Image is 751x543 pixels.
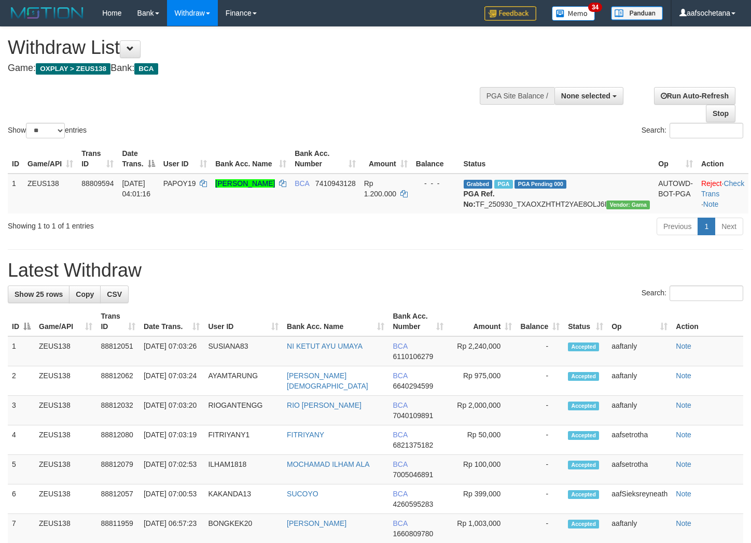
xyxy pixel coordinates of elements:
[448,307,516,336] th: Amount: activate to sort column ascending
[315,179,356,188] span: Copy 7410943128 to clipboard
[607,366,672,396] td: aaftanly
[698,218,715,235] a: 1
[393,352,433,361] span: Copy 6110106279 to clipboard
[69,285,101,303] a: Copy
[393,490,407,498] span: BCA
[484,6,536,21] img: Feedback.jpg
[8,123,87,138] label: Show entries
[460,144,655,174] th: Status
[393,371,407,380] span: BCA
[140,366,204,396] td: [DATE] 07:03:24
[516,366,564,396] td: -
[287,490,318,498] a: SUCOYO
[701,179,744,198] a: Check Trans
[287,401,361,409] a: RIO [PERSON_NAME]
[607,455,672,484] td: aafsetrotha
[448,455,516,484] td: Rp 100,000
[100,285,129,303] a: CSV
[654,144,697,174] th: Op: activate to sort column ascending
[204,425,283,455] td: FITRIYANY1
[8,484,35,514] td: 6
[8,307,35,336] th: ID: activate to sort column descending
[676,490,691,498] a: Note
[159,144,212,174] th: User ID: activate to sort column ascending
[140,484,204,514] td: [DATE] 07:00:53
[215,179,275,188] a: [PERSON_NAME]
[8,425,35,455] td: 4
[676,401,691,409] a: Note
[670,123,743,138] input: Search:
[676,431,691,439] a: Note
[23,174,77,213] td: ZEUS138
[393,441,433,449] span: Copy 6821375182 to clipboard
[204,455,283,484] td: ILHAM1818
[554,87,623,105] button: None selected
[393,342,407,350] span: BCA
[607,396,672,425] td: aaftanly
[287,460,369,468] a: MOCHAMAD ILHAM ALA
[642,123,743,138] label: Search:
[204,307,283,336] th: User ID: activate to sort column ascending
[35,366,96,396] td: ZEUS138
[388,307,448,336] th: Bank Acc. Number: activate to sort column ascending
[607,484,672,514] td: aafSieksreyneath
[412,144,460,174] th: Balance
[516,455,564,484] td: -
[588,3,602,12] span: 34
[287,342,363,350] a: NI KETUT AYU UMAYA
[8,455,35,484] td: 5
[654,87,735,105] a: Run Auto-Refresh
[393,470,433,479] span: Copy 7005046891 to clipboard
[448,484,516,514] td: Rp 399,000
[516,396,564,425] td: -
[140,455,204,484] td: [DATE] 07:02:53
[448,425,516,455] td: Rp 50,000
[96,425,139,455] td: 88812080
[8,37,490,58] h1: Withdraw List
[81,179,114,188] span: 88809594
[568,431,599,440] span: Accepted
[35,396,96,425] td: ZEUS138
[36,63,110,75] span: OXPLAY > ZEUS138
[703,200,719,208] a: Note
[295,179,309,188] span: BCA
[654,174,697,213] td: AUTOWD-BOT-PGA
[393,460,407,468] span: BCA
[516,484,564,514] td: -
[568,372,599,381] span: Accepted
[23,144,77,174] th: Game/API: activate to sort column ascending
[287,431,324,439] a: FITRIYANY
[140,425,204,455] td: [DATE] 07:03:19
[96,307,139,336] th: Trans ID: activate to sort column ascending
[706,105,735,122] a: Stop
[364,179,396,198] span: Rp 1.200.000
[516,307,564,336] th: Balance: activate to sort column ascending
[568,342,599,351] span: Accepted
[107,290,122,298] span: CSV
[611,6,663,20] img: panduan.png
[393,519,407,527] span: BCA
[35,336,96,366] td: ZEUS138
[35,425,96,455] td: ZEUS138
[140,336,204,366] td: [DATE] 07:03:26
[204,366,283,396] td: AYAMTARUNG
[204,396,283,425] td: RIOGANTENGG
[448,366,516,396] td: Rp 975,000
[460,174,655,213] td: TF_250930_TXAOXZHTHT2YAE8OLJ6I
[416,178,455,189] div: - - -
[464,180,493,189] span: Grabbed
[607,307,672,336] th: Op: activate to sort column ascending
[642,285,743,301] label: Search:
[8,63,490,74] h4: Game: Bank:
[8,174,23,213] td: 1
[676,371,691,380] a: Note
[290,144,360,174] th: Bank Acc. Number: activate to sort column ascending
[204,484,283,514] td: KAKANDA13
[122,179,150,198] span: [DATE] 04:01:16
[118,144,159,174] th: Date Trans.: activate to sort column descending
[8,285,69,303] a: Show 25 rows
[701,179,722,188] a: Reject
[393,500,433,508] span: Copy 4260595283 to clipboard
[393,382,433,390] span: Copy 6640294599 to clipboard
[657,218,698,235] a: Previous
